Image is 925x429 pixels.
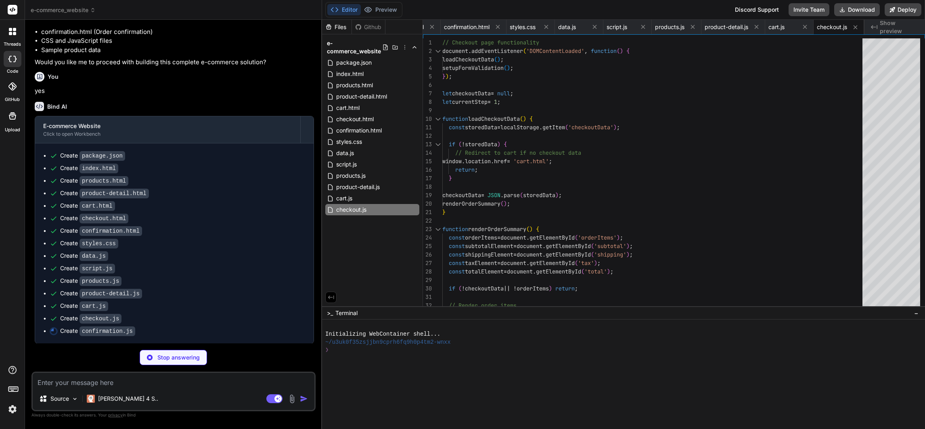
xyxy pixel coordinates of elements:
[630,242,633,250] span: ;
[594,242,626,250] span: 'subtotal'
[458,141,462,148] span: (
[581,268,584,275] span: (
[462,158,465,165] span: .
[912,307,920,320] button: −
[449,234,465,241] span: const
[43,131,292,137] div: Click to open Workbench
[442,158,462,165] span: window
[914,309,919,317] span: −
[555,191,559,199] span: )
[705,23,748,31] span: product-detail.js
[335,80,374,90] span: products.html
[468,47,471,55] span: .
[497,259,500,267] span: =
[555,285,575,292] span: return
[549,158,552,165] span: ;
[35,116,300,143] button: E-commerce WebsiteClick to open Workbench
[526,47,584,55] span: 'DOMContentLoaded'
[423,89,432,98] div: 7
[423,115,432,123] div: 10
[558,23,576,31] span: data.js
[335,126,383,135] span: confirmation.html
[80,189,149,198] code: product-detail.html
[442,64,504,71] span: setupFormValidation
[423,132,432,140] div: 12
[335,114,375,124] span: checkout.html
[433,225,443,233] div: Click to collapse the range.
[559,191,562,199] span: ;
[60,151,125,160] div: Create
[591,251,594,258] span: (
[789,3,829,16] button: Invite Team
[449,259,465,267] span: const
[500,124,539,131] span: localStorage
[449,302,517,309] span: // Render order items
[449,124,465,131] span: const
[423,225,432,233] div: 23
[529,234,575,241] span: getElementById
[80,289,142,299] code: product-detail.js
[491,90,494,97] span: =
[520,115,523,122] span: (
[475,166,478,173] span: ;
[542,242,546,250] span: .
[43,122,292,130] div: E-commerce Website
[335,205,367,214] span: checkout.js
[617,47,620,55] span: (
[60,177,128,185] div: Create
[4,41,21,48] label: threads
[455,149,581,156] span: // Redirect to cart if no checkout data
[335,171,366,181] span: products.js
[327,309,333,317] span: >_
[423,106,432,115] div: 9
[500,191,504,199] span: .
[507,200,510,207] span: ;
[620,234,623,241] span: ;
[444,23,490,31] span: confirmation.html
[465,259,497,267] span: taxElement
[80,226,142,236] code: confirmation.html
[591,242,594,250] span: (
[500,56,504,63] span: ;
[517,251,542,258] span: document
[423,123,432,132] div: 11
[449,175,452,182] span: }
[60,252,108,260] div: Create
[465,141,497,148] span: storedData
[626,251,630,258] span: )
[526,225,529,233] span: (
[31,411,316,419] p: Always double-check its answers. Your in Bind
[80,326,135,336] code: confirmation.js
[488,191,500,199] span: JSON
[60,164,118,172] div: Create
[361,4,400,15] button: Preview
[335,182,381,192] span: product-detail.js
[513,285,517,292] span: !
[35,58,314,67] p: Would you like me to proceed with building this complete e-commerce solution?
[423,157,432,166] div: 15
[41,46,314,55] li: Sample product data
[494,56,497,63] span: (
[442,90,452,97] span: let
[504,64,507,71] span: (
[504,285,510,292] span: ||
[433,47,443,55] div: Click to collapse the range.
[449,285,455,292] span: if
[500,259,526,267] span: document
[423,250,432,259] div: 26
[494,158,507,165] span: href
[617,124,620,131] span: ;
[491,158,494,165] span: .
[542,124,565,131] span: getItem
[546,242,591,250] span: getElementById
[60,302,108,310] div: Create
[465,242,513,250] span: subtotalElement
[423,276,432,284] div: 29
[423,98,432,106] div: 8
[335,160,358,169] span: script.js
[510,90,513,97] span: ;
[620,47,623,55] span: )
[520,191,523,199] span: (
[610,268,613,275] span: ;
[80,201,115,211] code: cart.html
